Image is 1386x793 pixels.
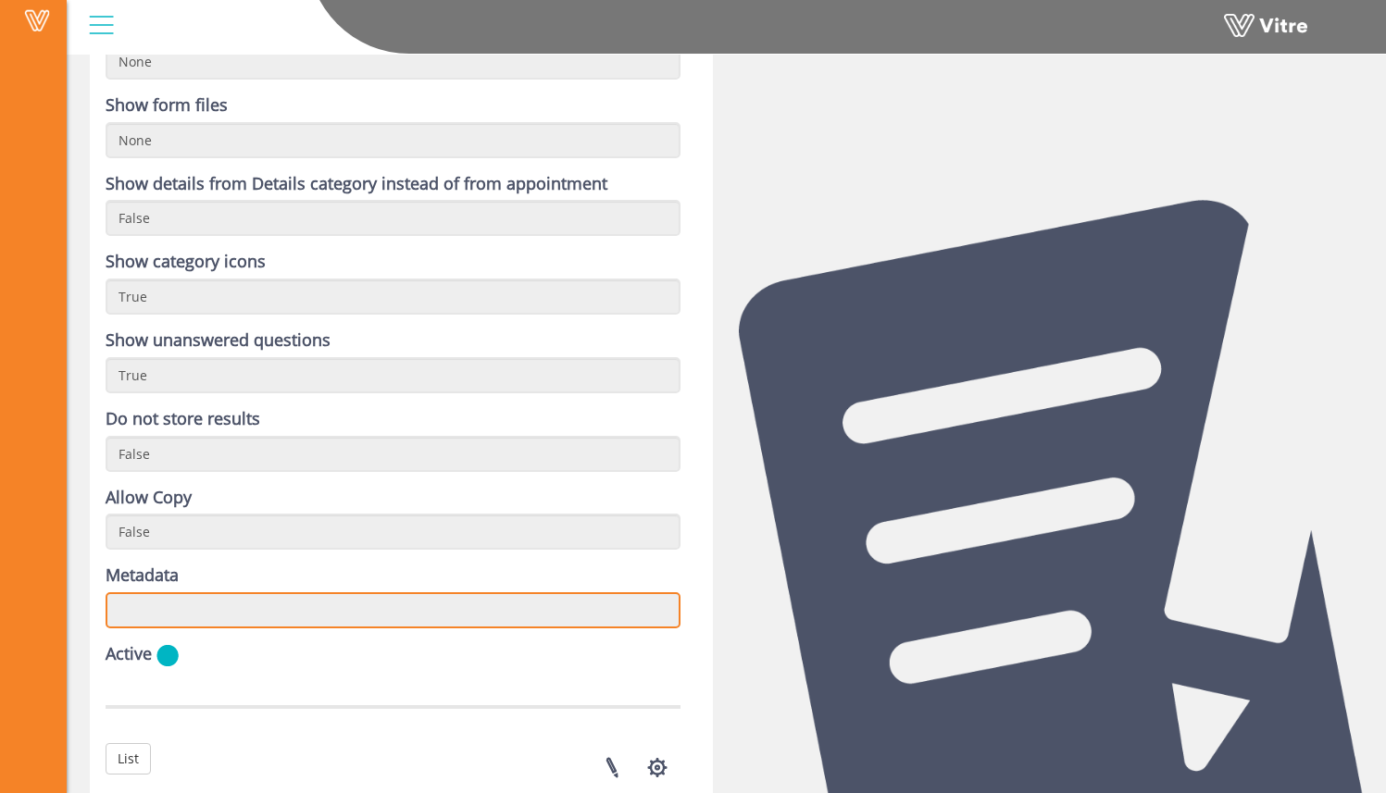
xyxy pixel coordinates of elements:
[106,250,266,274] label: Show category icons
[106,407,260,431] label: Do not store results
[106,172,607,196] label: Show details from Details category instead of from appointment
[106,642,152,666] label: Active
[106,743,151,774] a: List
[106,564,179,588] label: Metadata
[156,644,179,667] img: yes
[106,486,192,510] label: Allow Copy
[106,93,228,118] label: Show form files
[106,328,331,353] label: Show unanswered questions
